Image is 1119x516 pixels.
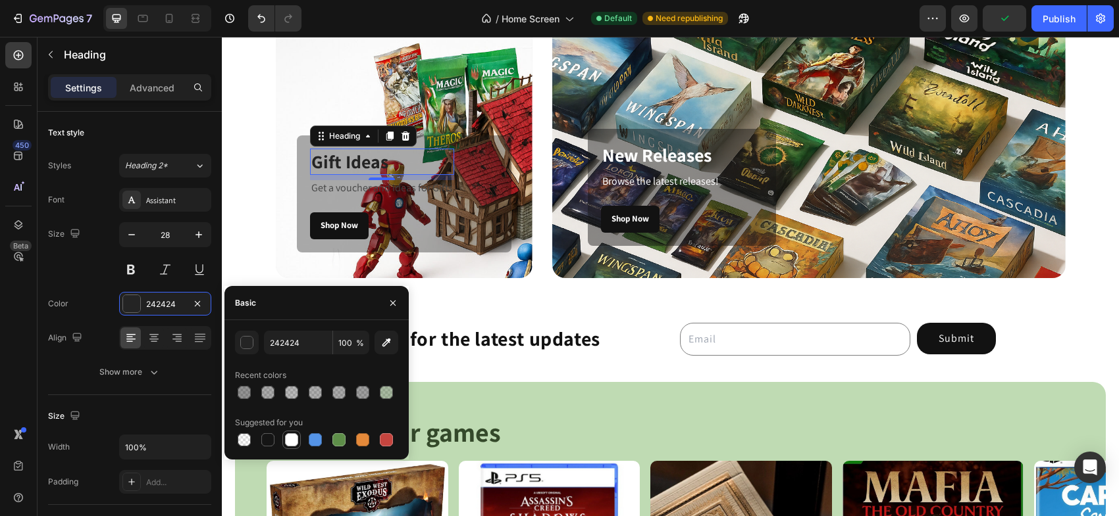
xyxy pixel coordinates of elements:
span: Heading 2* [125,160,168,172]
input: Email [458,286,689,319]
div: Suggested for you [235,417,303,429]
div: 450 [13,140,32,151]
div: Text style [48,127,84,139]
input: Eg: FFFFFF [264,331,332,354]
div: Padding [48,476,78,488]
div: Size [48,408,83,425]
div: Assistant [146,195,208,206]
div: Undo/Redo [248,5,301,32]
div: Font [48,194,65,206]
div: Recent colors [235,369,286,381]
div: Styles [48,160,71,172]
span: % [356,337,364,349]
iframe: Design area [222,37,1119,516]
p: 7 [86,11,92,26]
span: Home Screen [502,12,559,26]
h2: Most popular games [45,377,852,413]
a: Shop Now [379,169,438,196]
div: Basic [235,297,256,309]
div: Beta [10,241,32,251]
button: 7 [5,5,98,32]
div: 242424 [146,298,184,310]
div: Add... [146,477,208,488]
p: Settings [65,81,102,95]
div: Submit [717,294,752,310]
h3: New Releases [379,105,541,131]
span: Default [604,12,632,24]
h4: Subscribe for the latest updates [54,270,378,324]
button: Show more [48,360,211,384]
p: Browse the latest releases! [380,138,540,152]
div: Show more [99,365,161,379]
span: Need republishing [656,12,723,24]
div: Open Intercom Messenger [1074,452,1106,483]
button: Heading 2* [119,154,211,177]
div: Publish [1043,12,1076,26]
input: Auto [120,435,211,459]
p: Heading [64,47,206,62]
button: Publish [1031,5,1087,32]
div: Size [48,225,83,243]
div: Shop Now [390,177,427,188]
div: Width [48,441,70,453]
span: / [496,12,499,26]
div: Align [48,329,85,347]
button: Submit [695,286,774,317]
div: Color [48,298,68,310]
p: Advanced [130,81,174,95]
